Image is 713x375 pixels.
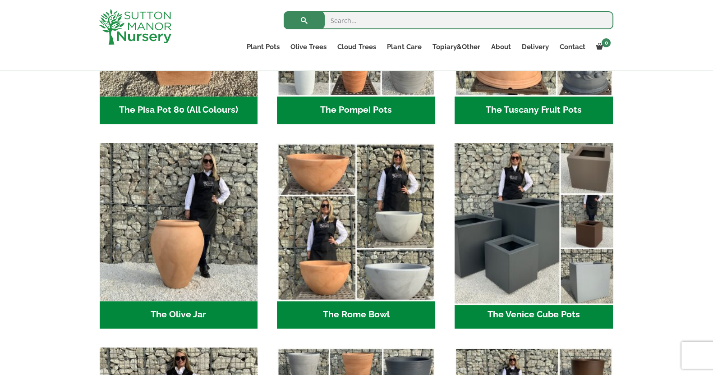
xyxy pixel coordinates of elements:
img: The Olive Jar [100,143,258,301]
a: Cloud Trees [332,41,382,53]
a: Contact [554,41,590,53]
a: Olive Trees [285,41,332,53]
h2: The Rome Bowl [277,301,435,329]
img: The Venice Cube Pots [451,139,616,305]
a: About [485,41,516,53]
h2: The Venice Cube Pots [455,301,613,329]
a: Plant Care [382,41,427,53]
a: Delivery [516,41,554,53]
img: The Rome Bowl [277,143,435,301]
img: logo [99,9,171,45]
h2: The Pisa Pot 80 (All Colours) [100,96,258,124]
a: Topiary&Other [427,41,485,53]
a: Visit product category The Venice Cube Pots [455,143,613,329]
h2: The Olive Jar [100,301,258,329]
a: Visit product category The Olive Jar [100,143,258,329]
a: Visit product category The Rome Bowl [277,143,435,329]
span: 0 [602,38,611,47]
input: Search... [284,11,613,29]
a: Plant Pots [241,41,285,53]
h2: The Tuscany Fruit Pots [455,96,613,124]
a: 0 [590,41,613,53]
h2: The Pompei Pots [277,96,435,124]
